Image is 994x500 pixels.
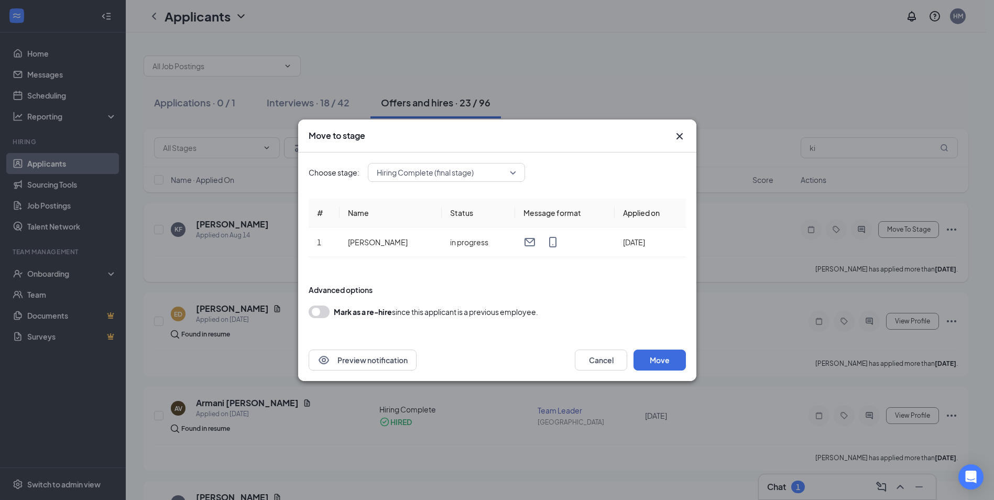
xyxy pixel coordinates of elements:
button: Move [633,350,686,371]
button: Cancel [575,350,627,371]
td: [DATE] [614,227,685,257]
h3: Move to stage [309,130,365,142]
span: Hiring Complete (final stage) [377,165,474,180]
svg: Cross [673,130,686,143]
svg: Email [523,236,536,248]
span: Choose stage: [309,167,359,178]
td: in progress [441,227,515,257]
div: Open Intercom Messenger [958,464,984,490]
th: # [309,199,340,227]
th: Name [339,199,441,227]
svg: Eye [318,354,330,366]
td: [PERSON_NAME] [339,227,441,257]
button: Close [673,130,686,143]
th: Status [441,199,515,227]
th: Applied on [614,199,685,227]
div: Advanced options [309,285,686,295]
th: Message format [515,199,615,227]
button: EyePreview notification [309,350,417,371]
svg: MobileSms [547,236,559,248]
span: 1 [317,237,321,247]
b: Mark as a re-hire [334,307,392,317]
div: since this applicant is a previous employee. [334,306,538,318]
